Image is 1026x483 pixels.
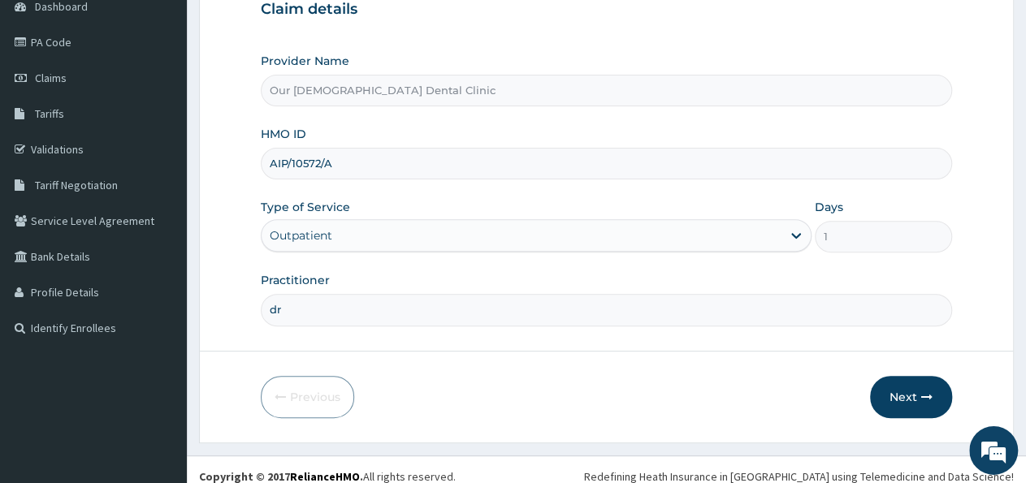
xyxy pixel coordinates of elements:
button: Previous [261,376,354,418]
button: Next [870,376,952,418]
span: Tariff Negotiation [35,178,118,192]
label: Practitioner [261,272,330,288]
span: We're online! [94,140,224,304]
h3: Claim details [261,1,952,19]
span: Claims [35,71,67,85]
input: Enter HMO ID [261,148,952,179]
input: Enter Name [261,294,952,326]
div: Outpatient [270,227,332,244]
label: Days [815,199,843,215]
label: Provider Name [261,53,349,69]
label: HMO ID [261,126,306,142]
img: d_794563401_company_1708531726252_794563401 [30,81,66,122]
span: Tariffs [35,106,64,121]
label: Type of Service [261,199,350,215]
textarea: Type your message and hit 'Enter' [8,316,310,373]
div: Minimize live chat window [266,8,305,47]
div: Chat with us now [84,91,273,112]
